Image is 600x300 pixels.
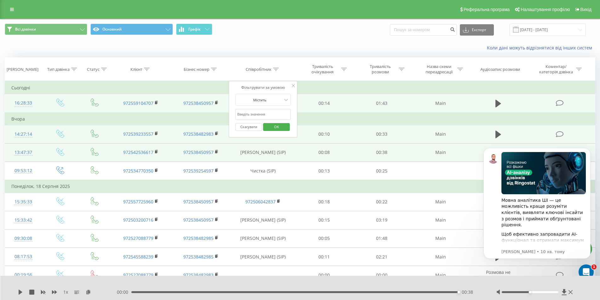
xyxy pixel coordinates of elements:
[231,211,295,229] td: [PERSON_NAME] (SIP)
[295,162,353,180] td: 00:13
[353,266,411,285] td: 00:00
[123,149,153,155] a: 972542536617
[47,67,70,72] div: Тип дзвінка
[579,264,594,280] iframe: Intercom live chat
[183,149,214,155] a: 972538450957
[474,139,600,283] iframe: Intercom notifications повідомлення
[457,291,460,293] div: Accessibility label
[5,180,595,193] td: Понеділок, 18 Серпня 2025
[295,229,353,247] td: 00:05
[183,168,214,174] a: 972539254597
[521,7,570,12] span: Налаштування профілю
[263,123,290,131] button: OK
[480,67,520,72] div: Аудіозапис розмови
[123,168,153,174] a: 972534770350
[11,196,36,208] div: 15:35:33
[268,122,285,132] span: OK
[123,100,153,106] a: 972559104707
[15,27,36,32] span: Всі дзвінки
[235,123,262,131] button: Скасувати
[245,199,276,205] a: 972506042837
[231,162,295,180] td: Чистка (SIP)
[306,64,340,75] div: Тривалість очікування
[487,45,595,51] a: Коли дані можуть відрізнятися вiд інших систем
[183,254,214,260] a: 972538482985
[90,24,173,35] button: Основний
[11,214,36,226] div: 15:33:42
[123,254,153,260] a: 972545588239
[5,113,595,125] td: Вчора
[183,131,214,137] a: 972538482983
[580,7,591,12] span: Вихід
[123,272,153,278] a: 972527088779
[410,94,470,113] td: Main
[410,125,470,143] td: Main
[188,27,201,31] span: Графік
[176,24,212,35] button: Графік
[63,289,68,295] span: 1 x
[353,143,411,161] td: 00:38
[117,289,131,295] span: 00:00
[123,131,153,137] a: 972539233557
[464,7,510,12] span: Реферальна програма
[123,217,153,223] a: 972503200716
[295,211,353,229] td: 00:15
[295,248,353,266] td: 00:11
[183,235,214,241] a: 972538482985
[235,84,291,91] div: Фільтрувати за умовою
[11,251,36,263] div: 08:17:53
[538,64,574,75] div: Коментар/категорія дзвінка
[183,217,214,223] a: 972538450957
[295,193,353,211] td: 00:18
[529,291,531,293] div: Accessibility label
[231,143,295,161] td: [PERSON_NAME] (SIP)
[11,128,36,140] div: 14:27:14
[591,264,597,269] span: 1
[7,67,38,72] div: [PERSON_NAME]
[353,94,411,113] td: 01:43
[353,248,411,266] td: 02:21
[87,67,100,72] div: Статус
[246,67,271,72] div: Співробітник
[353,229,411,247] td: 01:48
[462,289,473,295] span: 00:38
[353,211,411,229] td: 03:19
[390,24,457,36] input: Пошук за номером
[183,100,214,106] a: 972538450957
[460,24,494,36] button: Експорт
[184,67,209,72] div: Бізнес номер
[422,64,456,75] div: Назва схеми переадресації
[410,266,470,285] td: Main
[11,146,36,159] div: 13:47:37
[11,232,36,245] div: 09:30:08
[5,24,87,35] button: Всі дзвінки
[295,143,353,161] td: 00:08
[295,94,353,113] td: 00:14
[353,125,411,143] td: 00:33
[183,199,214,205] a: 972538450957
[183,272,214,278] a: 972538482983
[410,229,470,247] td: Main
[295,266,353,285] td: 00:00
[353,162,411,180] td: 00:25
[231,248,295,266] td: [PERSON_NAME] (SIP)
[235,109,291,120] input: Введіть значення
[231,229,295,247] td: [PERSON_NAME] (SIP)
[130,67,142,72] div: Клієнт
[353,193,411,211] td: 00:22
[11,165,36,177] div: 09:53:12
[123,235,153,241] a: 972527088779
[410,143,470,161] td: Main
[123,199,153,205] a: 972557725960
[410,193,470,211] td: Main
[11,269,36,281] div: 00:19:56
[295,125,353,143] td: 00:10
[410,248,470,266] td: Main
[11,97,36,109] div: 16:28:33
